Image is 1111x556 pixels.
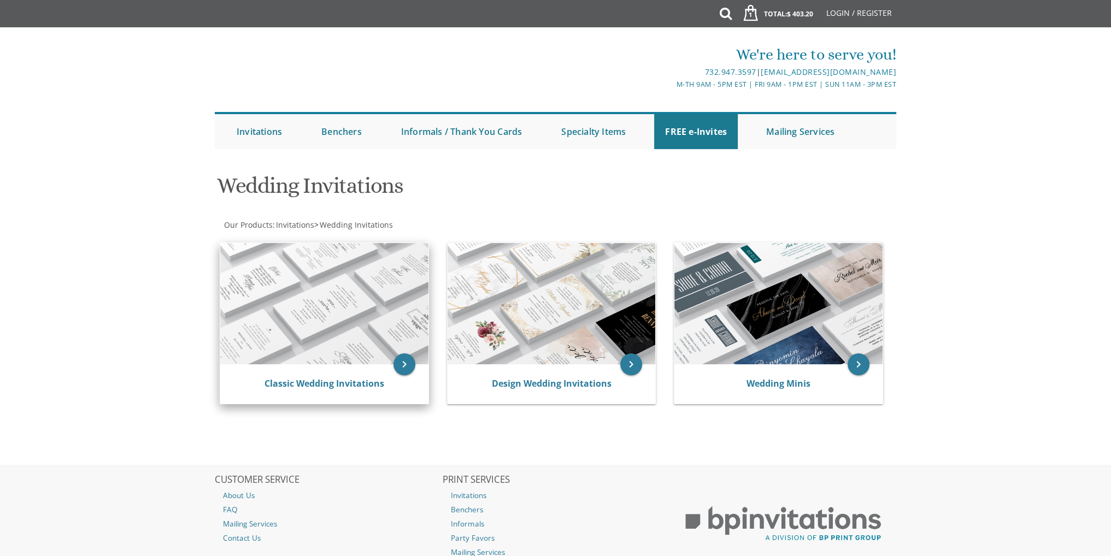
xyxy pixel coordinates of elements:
a: Informals [443,517,669,531]
a: keyboard_arrow_right [393,353,415,375]
a: Classic Wedding Invitations [264,377,384,389]
h2: PRINT SERVICES [443,475,669,486]
span: $ 403.20 [787,9,813,19]
h1: Wedding Invitations [217,174,663,206]
img: BP Print Group [670,496,896,551]
h2: CUSTOMER SERVICE [215,475,441,486]
a: Invitations [226,114,293,149]
span: > [314,220,393,230]
span: Wedding Invitations [320,220,393,230]
img: Classic Wedding Invitations [220,243,428,364]
a: Wedding Minis [746,377,810,389]
div: | [443,66,896,79]
span: Invitations [276,220,314,230]
img: Wedding Minis [674,243,883,364]
a: Specialty Items [550,114,637,149]
a: Informals / Thank You Cards [390,114,533,149]
a: Mailing Services [755,114,845,149]
a: Our Products [223,220,273,230]
div: : [215,220,556,230]
a: 732.947.3597 [704,67,756,77]
a: keyboard_arrow_right [620,353,642,375]
a: FAQ [215,502,441,517]
a: Design Wedding Invitations [491,377,611,389]
img: Design Wedding Invitations [448,243,656,364]
a: [EMAIL_ADDRESS][DOMAIN_NAME] [761,67,896,77]
a: Mailing Services [215,517,441,531]
span: 1 [745,10,756,19]
a: Contact Us [215,531,441,545]
a: Wedding Invitations [319,220,393,230]
a: Benchers [310,114,373,149]
a: Party Favors [443,531,669,545]
a: keyboard_arrow_right [848,353,869,375]
div: M-Th 9am - 5pm EST | Fri 9am - 1pm EST | Sun 11am - 3pm EST [443,79,896,90]
a: Benchers [443,502,669,517]
a: Invitations [275,220,314,230]
a: FREE e-Invites [654,114,738,149]
div: We're here to serve you! [443,44,896,66]
a: About Us [215,488,441,502]
a: Invitations [443,488,669,502]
